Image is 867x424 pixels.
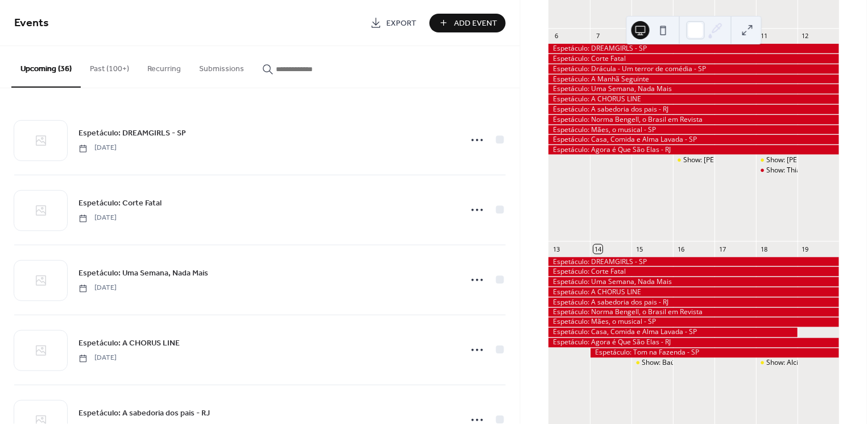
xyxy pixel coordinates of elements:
[79,213,117,224] span: [DATE]
[81,46,138,87] button: Past (100+)
[79,198,162,210] span: Espetáculo: Corte Fatal
[642,359,829,368] div: Show: Baú do DJ [PERSON_NAME] convida [PERSON_NAME]
[593,32,602,40] div: 7
[766,155,854,165] div: Show: [PERSON_NAME] - SP
[683,155,819,165] div: Show: [PERSON_NAME] & [PERSON_NAME]
[79,143,117,154] span: [DATE]
[756,166,798,175] div: Show: Thiago Chagas extraviado 2.0 – Recalculando a Rota
[454,18,497,30] span: Add Event
[79,197,162,210] a: Espetáculo: Corte Fatal
[430,14,506,32] button: Add Event
[79,128,186,140] span: Espetáculo: DREAMGIRLS - SP
[548,145,839,155] div: Espetáculo: Agora é Que São Elas - RJ
[548,105,839,114] div: Espetáculo: A sabedoria dos pais - RJ
[548,54,839,64] div: Espetáculo: Corte Fatal
[79,338,180,350] span: Espetáculo: A CHORUS LINE
[548,64,839,74] div: Espetáculo: Drácula - Um terror de comédia - SP
[79,283,117,294] span: [DATE]
[635,245,643,253] div: 15
[756,155,798,165] div: Show: Sérgio Reis - SP
[11,46,81,88] button: Upcoming (36)
[759,245,768,253] div: 18
[801,32,810,40] div: 12
[548,84,839,94] div: Espetáculo: Uma Semana, Nada Mais
[590,348,839,358] div: Espetáculo: Tom na Fazenda - SP
[79,337,180,350] a: Espetáculo: A CHORUS LINE
[756,359,798,368] div: Show: Alcione - SP
[548,94,839,104] div: Espetáculo: A CHORUS LINE
[552,32,560,40] div: 6
[801,245,810,253] div: 19
[548,135,839,145] div: Espetáculo: Casa, Comida e Alma Lavada - SP
[676,245,685,253] div: 16
[548,115,839,125] div: Espetáculo: Norma Bengell, o Brasil em Revista
[79,268,208,280] span: Espetáculo: Uma Semana, Nada Mais
[548,75,839,84] div: Espetáculo: A Manhã Seguinte
[766,359,824,368] div: Show: Alcione - SP
[548,338,839,348] div: Espetáculo: Agora é Que São Elas - RJ
[548,277,839,287] div: Espetáculo: Uma Semana, Nada Mais
[79,267,208,280] a: Espetáculo: Uma Semana, Nada Mais
[548,257,839,267] div: Espetáculo: DREAMGIRLS - SP
[548,308,839,318] div: Espetáculo: Norma Bengell, o Brasil em Revista
[79,127,186,140] a: Espetáculo: DREAMGIRLS - SP
[79,353,117,364] span: [DATE]
[548,267,839,277] div: Espetáculo: Corte Fatal
[593,245,602,253] div: 14
[673,155,715,165] div: Show: Maiara & Maraisa
[79,407,210,420] a: Espetáculo: A sabedoria dos pais - RJ
[548,287,839,297] div: Espetáculo: A CHORUS LINE
[548,318,839,327] div: Espetáculo: Mães, o musical - SP
[14,13,49,35] span: Events
[548,125,839,135] div: Espetáculo: Mães, o musical - SP
[386,18,416,30] span: Export
[548,298,839,307] div: Espetáculo: A sabedoria dos pais - RJ
[718,245,726,253] div: 17
[138,46,190,87] button: Recurring
[190,46,253,87] button: Submissions
[759,32,768,40] div: 11
[79,408,210,420] span: Espetáculo: A sabedoria dos pais - RJ
[631,359,673,368] div: Show: Baú do DJ Zé Pedro convida Leila Pinheiro
[548,44,839,53] div: Espetáculo: DREAMGIRLS - SP
[552,245,560,253] div: 13
[362,14,425,32] a: Export
[548,328,798,337] div: Espetáculo: Casa, Comida e Alma Lavada - SP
